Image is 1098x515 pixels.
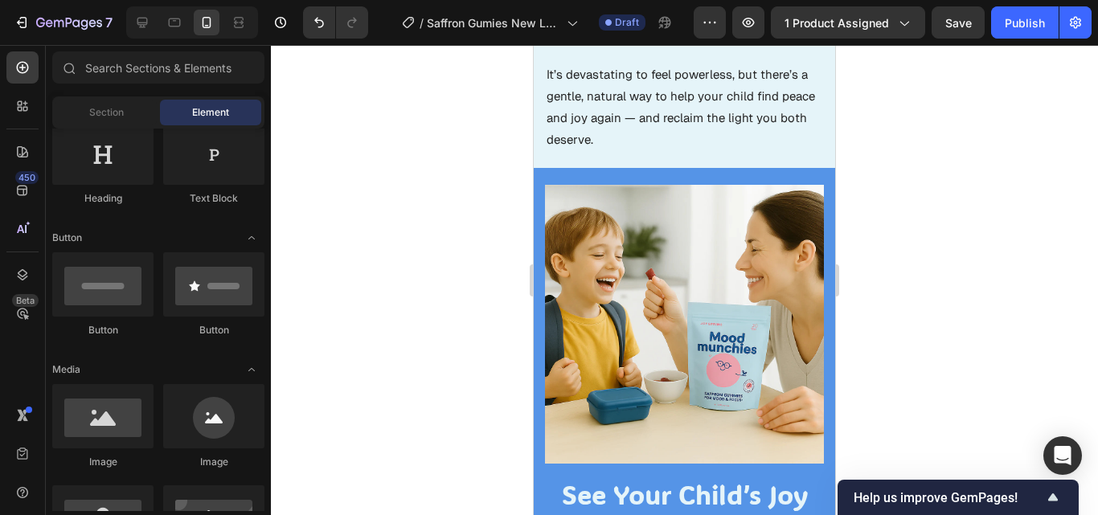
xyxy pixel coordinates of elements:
button: Publish [991,6,1059,39]
button: Show survey - Help us improve GemPages! [854,488,1063,507]
span: Save [945,16,972,30]
span: 1 product assigned [785,14,889,31]
button: 1 product assigned [771,6,925,39]
div: Text Block [163,191,264,206]
iframe: Design area [534,45,835,515]
span: / [420,14,424,31]
div: Beta [12,294,39,307]
span: Saffron Gumies New LP | WIP [427,14,560,31]
span: Toggle open [239,357,264,382]
span: Button [52,231,82,245]
div: Button [163,323,264,337]
span: Toggle open [239,225,264,251]
input: Search Sections & Elements [52,51,264,84]
div: 450 [15,171,39,184]
p: 7 [105,13,113,32]
div: Publish [1005,14,1045,31]
span: Help us improve GemPages! [854,490,1043,505]
div: Undo/Redo [303,6,368,39]
span: Draft [615,15,639,30]
span: Media [52,362,80,377]
span: Section [89,105,124,120]
div: Heading [52,191,154,206]
button: Save [932,6,985,39]
div: Open Intercom Messenger [1043,436,1082,475]
div: Image [52,455,154,469]
button: 7 [6,6,120,39]
div: Button [52,323,154,337]
div: Image [163,455,264,469]
span: Element [192,105,229,120]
